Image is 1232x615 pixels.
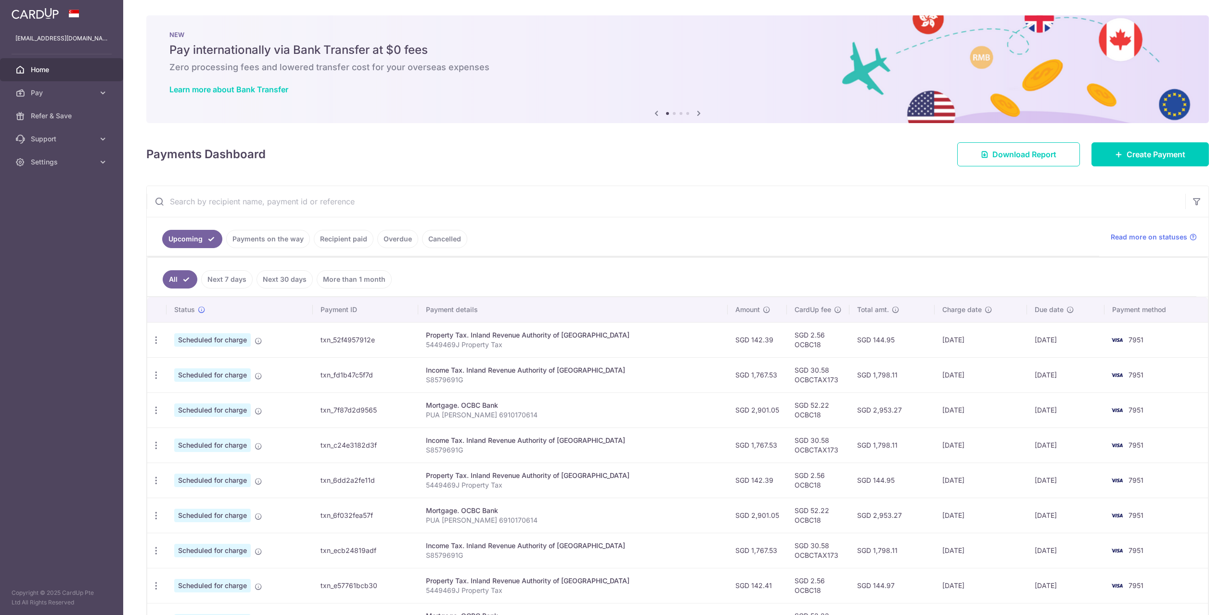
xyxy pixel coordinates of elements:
div: Income Tax. Inland Revenue Authority of [GEOGRAPHIC_DATA] [426,436,720,445]
td: [DATE] [935,427,1027,463]
img: Bank Card [1107,475,1127,486]
img: Bank Card [1107,580,1127,591]
td: [DATE] [1027,533,1104,568]
td: txn_fd1b47c5f7d [313,357,418,392]
span: Scheduled for charge [174,333,251,347]
th: Payment ID [313,297,418,322]
p: 5449469J Property Tax [426,480,720,490]
a: More than 1 month [317,270,392,289]
span: 7951 [1129,336,1143,344]
p: PUA [PERSON_NAME] 6910170614 [426,515,720,525]
td: [DATE] [935,533,1027,568]
a: Cancelled [422,230,467,248]
span: 7951 [1129,511,1143,519]
span: CardUp fee [795,305,831,314]
td: SGD 2,953.27 [849,498,935,533]
th: Payment method [1104,297,1208,322]
div: Mortgage. OCBC Bank [426,401,720,410]
td: SGD 30.58 OCBCTAX173 [787,427,849,463]
a: Overdue [377,230,418,248]
div: Income Tax. Inland Revenue Authority of [GEOGRAPHIC_DATA] [426,365,720,375]
span: 7951 [1129,476,1143,484]
span: Create Payment [1127,149,1185,160]
a: Read more on statuses [1111,232,1197,242]
span: 7951 [1129,406,1143,414]
span: Scheduled for charge [174,579,251,592]
td: [DATE] [935,463,1027,498]
input: Search by recipient name, payment id or reference [147,186,1185,217]
td: SGD 2,901.05 [728,392,787,427]
span: Pay [31,88,94,98]
td: [DATE] [935,498,1027,533]
span: Settings [31,157,94,167]
td: [DATE] [1027,427,1104,463]
span: Amount [735,305,760,314]
span: 7951 [1129,441,1143,449]
h6: Zero processing fees and lowered transfer cost for your overseas expenses [169,62,1186,73]
span: Status [174,305,195,314]
img: Bank Card [1107,439,1127,451]
th: Payment details [418,297,728,322]
td: [DATE] [935,568,1027,603]
td: SGD 1,798.11 [849,533,935,568]
p: S8579691G [426,445,720,455]
a: All [163,270,197,289]
span: Scheduled for charge [174,403,251,417]
span: 7951 [1129,581,1143,590]
td: [DATE] [935,392,1027,427]
td: [DATE] [1027,568,1104,603]
span: Read more on statuses [1111,232,1187,242]
a: Upcoming [162,230,222,248]
img: Bank Card [1107,369,1127,381]
td: SGD 142.39 [728,322,787,357]
div: Property Tax. Inland Revenue Authority of [GEOGRAPHIC_DATA] [426,576,720,586]
td: SGD 30.58 OCBCTAX173 [787,533,849,568]
img: Bank Card [1107,545,1127,556]
span: Scheduled for charge [174,544,251,557]
span: Refer & Save [31,111,94,121]
a: Recipient paid [314,230,373,248]
div: Property Tax. Inland Revenue Authority of [GEOGRAPHIC_DATA] [426,471,720,480]
img: Bank Card [1107,334,1127,346]
span: Scheduled for charge [174,439,251,452]
a: Next 30 days [257,270,313,289]
img: Bank transfer banner [146,15,1209,123]
td: SGD 1,767.53 [728,427,787,463]
td: txn_c24e3182d3f [313,427,418,463]
td: SGD 2,953.27 [849,392,935,427]
td: txn_e57761bcb30 [313,568,418,603]
span: 7951 [1129,371,1143,379]
a: Create Payment [1091,142,1209,166]
td: SGD 2,901.05 [728,498,787,533]
h5: Pay internationally via Bank Transfer at $0 fees [169,42,1186,58]
td: SGD 52.22 OCBC18 [787,498,849,533]
td: SGD 144.95 [849,463,935,498]
p: 5449469J Property Tax [426,586,720,595]
td: [DATE] [1027,357,1104,392]
td: txn_52f4957912e [313,322,418,357]
p: S8579691G [426,375,720,385]
td: [DATE] [935,322,1027,357]
span: Support [31,134,94,144]
td: SGD 144.95 [849,322,935,357]
img: Bank Card [1107,404,1127,416]
img: CardUp [12,8,59,19]
span: Due date [1035,305,1064,314]
td: SGD 52.22 OCBC18 [787,392,849,427]
p: 5449469J Property Tax [426,340,720,350]
span: Scheduled for charge [174,368,251,382]
span: Scheduled for charge [174,474,251,487]
td: SGD 2.56 OCBC18 [787,463,849,498]
td: SGD 142.39 [728,463,787,498]
td: SGD 1,767.53 [728,533,787,568]
td: SGD 1,767.53 [728,357,787,392]
span: 7951 [1129,546,1143,554]
td: txn_ecb24819adf [313,533,418,568]
td: [DATE] [1027,498,1104,533]
div: Mortgage. OCBC Bank [426,506,720,515]
td: [DATE] [1027,392,1104,427]
td: SGD 30.58 OCBCTAX173 [787,357,849,392]
a: Next 7 days [201,270,253,289]
span: Scheduled for charge [174,509,251,522]
span: Download Report [992,149,1056,160]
